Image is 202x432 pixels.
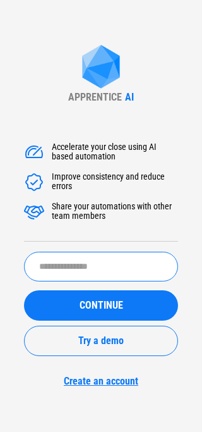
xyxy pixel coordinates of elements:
div: APPRENTICE [68,91,122,103]
div: Accelerate your close using AI based automation [52,142,178,163]
button: Try a demo [24,326,178,356]
img: Accelerate [24,142,44,163]
span: Try a demo [78,336,124,346]
img: Apprentice AI [76,45,126,91]
div: Improve consistency and reduce errors [52,172,178,192]
span: CONTINUE [80,300,123,311]
img: Accelerate [24,202,44,222]
a: Create an account [24,375,178,387]
button: CONTINUE [24,290,178,321]
img: Accelerate [24,172,44,192]
div: Share your automations with other team members [52,202,178,222]
div: AI [125,91,134,103]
